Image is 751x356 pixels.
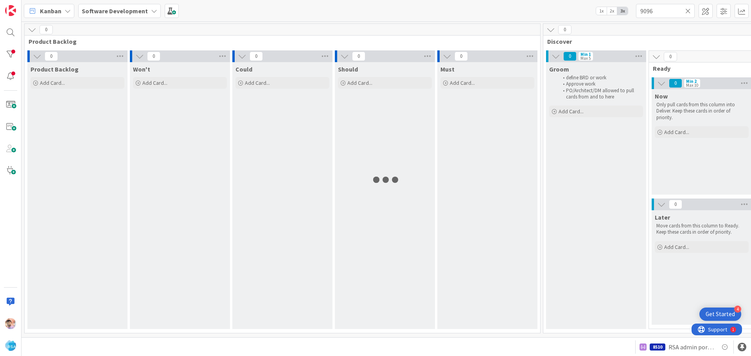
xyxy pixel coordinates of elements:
span: Should [338,65,358,73]
div: Open Get Started checklist, remaining modules: 4 [699,308,741,321]
span: Kanban [40,6,61,16]
span: Ready [653,64,745,72]
span: 1x [596,7,607,15]
span: 3x [617,7,628,15]
img: RS [5,318,16,329]
span: 0 [669,200,682,209]
div: 8510 [650,343,665,351]
img: Visit kanbanzone.com [5,5,16,16]
span: 0 [352,52,365,61]
div: Max 5 [580,56,591,60]
span: 2x [607,7,617,15]
span: Could [235,65,252,73]
span: Groom [549,65,569,73]
span: 0 [563,52,577,61]
span: 0 [147,52,160,61]
div: Min 2 [686,79,697,83]
span: Add Card... [245,79,270,86]
span: 0 [455,52,468,61]
li: Approve work [559,81,642,87]
div: 4 [734,306,741,313]
p: Only pull cards from this column into Deliver. Keep these cards in order of priority. [656,102,747,121]
div: Min 1 [580,52,591,56]
span: Add Card... [142,79,167,86]
span: Must [440,65,455,73]
div: Get Started [706,310,735,318]
li: define BRD or work [559,75,642,81]
img: avatar [5,340,16,351]
span: Add Card... [664,129,689,136]
span: Add Card... [450,79,475,86]
span: Add Card... [664,243,689,250]
span: Product Backlog [29,38,530,45]
b: Software Development [82,7,148,15]
span: Now [655,92,668,100]
span: Add Card... [347,79,372,86]
div: 1 [41,3,43,9]
span: Product Backlog [31,65,79,73]
span: 0 [250,52,263,61]
span: Discover [547,38,748,45]
span: Add Card... [559,108,584,115]
p: Move cards from this column to Ready. Keep these cards in order of priority. [656,223,747,236]
input: Quick Filter... [636,4,695,18]
span: 0 [45,52,58,61]
div: Max 10 [686,83,698,87]
span: 0 [40,25,53,34]
span: Later [655,213,670,221]
span: RSA admin portal design changes [668,342,714,352]
span: Support [16,1,36,11]
span: 0 [669,79,682,88]
span: 0 [558,25,571,34]
li: PO/Architect/DM allowed to pull cards from and to here [559,88,642,100]
span: Add Card... [40,79,65,86]
span: 0 [664,52,677,61]
span: Won't [133,65,150,73]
